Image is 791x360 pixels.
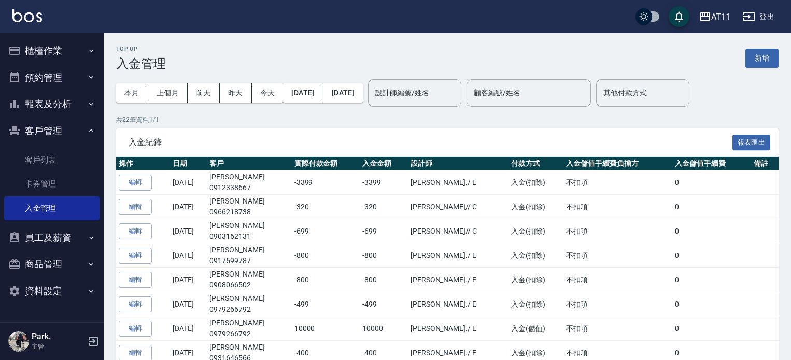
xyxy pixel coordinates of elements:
[4,148,100,172] a: 客戶列表
[4,172,100,196] a: 卡券管理
[408,170,508,195] td: [PERSON_NAME]. / E
[408,157,508,170] th: 設計師
[292,219,360,243] td: -699
[711,10,730,23] div: AT11
[207,243,291,268] td: [PERSON_NAME]
[672,219,751,243] td: 0
[563,243,672,268] td: 不扣項
[508,292,563,316] td: 入金(扣除)
[292,243,360,268] td: -800
[360,157,407,170] th: 入金金額
[4,37,100,64] button: 櫃檯作業
[32,332,84,342] h5: Park.
[207,316,291,341] td: [PERSON_NAME]
[207,170,291,195] td: [PERSON_NAME]
[745,53,779,63] a: 新增
[672,170,751,195] td: 0
[751,157,779,170] th: 備註
[508,195,563,219] td: 入金(扣除)
[4,278,100,305] button: 資料設定
[360,268,407,292] td: -800
[360,316,407,341] td: 10000
[170,316,207,341] td: [DATE]
[12,9,42,22] img: Logo
[4,118,100,145] button: 客戶管理
[32,342,84,351] p: 主管
[116,83,148,103] button: 本月
[252,83,284,103] button: 今天
[669,6,689,27] button: save
[207,157,291,170] th: 客戶
[170,219,207,243] td: [DATE]
[672,195,751,219] td: 0
[360,219,407,243] td: -699
[119,296,152,312] button: 編輯
[209,328,289,339] p: 0979266792
[207,219,291,243] td: [PERSON_NAME]
[170,243,207,268] td: [DATE]
[220,83,252,103] button: 昨天
[292,170,360,195] td: -3399
[292,316,360,341] td: 10000
[563,268,672,292] td: 不扣項
[672,243,751,268] td: 0
[148,83,188,103] button: 上個月
[129,137,732,148] span: 入金紀錄
[508,243,563,268] td: 入金(扣除)
[408,219,508,243] td: [PERSON_NAME]/ / C
[4,251,100,278] button: 商品管理
[672,268,751,292] td: 0
[119,321,152,337] button: 編輯
[360,292,407,316] td: -499
[292,268,360,292] td: -800
[207,292,291,316] td: [PERSON_NAME]
[323,83,363,103] button: [DATE]
[672,292,751,316] td: 0
[119,223,152,239] button: 編輯
[116,157,170,170] th: 操作
[209,280,289,291] p: 0908066502
[745,49,779,68] button: 新增
[508,268,563,292] td: 入金(扣除)
[563,219,672,243] td: 不扣項
[408,268,508,292] td: [PERSON_NAME]. / E
[563,316,672,341] td: 不扣項
[563,195,672,219] td: 不扣項
[188,83,220,103] button: 前天
[4,64,100,91] button: 預約管理
[508,170,563,195] td: 入金(扣除)
[170,195,207,219] td: [DATE]
[563,170,672,195] td: 不扣項
[170,170,207,195] td: [DATE]
[508,219,563,243] td: 入金(扣除)
[4,196,100,220] a: 入金管理
[4,224,100,251] button: 員工及薪資
[408,292,508,316] td: [PERSON_NAME]. / E
[695,6,734,27] button: AT11
[292,195,360,219] td: -320
[292,157,360,170] th: 實際付款金額
[207,195,291,219] td: [PERSON_NAME]
[672,157,751,170] th: 入金儲值手續費
[283,83,323,103] button: [DATE]
[116,46,166,52] h2: Top Up
[739,7,779,26] button: 登出
[116,56,166,71] h3: 入金管理
[170,268,207,292] td: [DATE]
[119,248,152,264] button: 編輯
[119,199,152,215] button: 編輯
[360,170,407,195] td: -3399
[508,157,563,170] th: 付款方式
[207,268,291,292] td: [PERSON_NAME]
[209,304,289,315] p: 0979266792
[119,175,152,191] button: 編輯
[672,316,751,341] td: 0
[209,182,289,193] p: 0912338667
[408,195,508,219] td: [PERSON_NAME]/ / C
[8,331,29,352] img: Person
[4,91,100,118] button: 報表及分析
[563,292,672,316] td: 不扣項
[170,157,207,170] th: 日期
[732,137,771,147] a: 報表匯出
[408,316,508,341] td: [PERSON_NAME]. / E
